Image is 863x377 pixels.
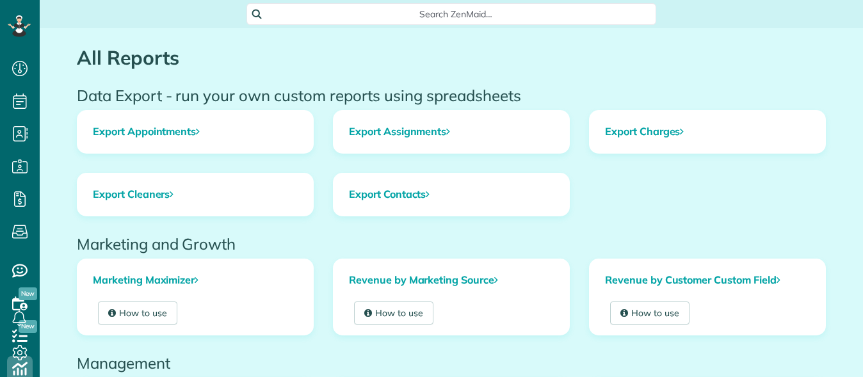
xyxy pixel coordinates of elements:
a: How to use [610,301,690,325]
a: Export Cleaners [77,173,313,216]
a: Export Contacts [334,173,569,216]
a: Export Assignments [334,111,569,153]
h2: Marketing and Growth [77,236,826,252]
a: Revenue by Customer Custom Field [590,259,825,301]
h1: All Reports [77,47,826,68]
a: How to use [98,301,177,325]
h2: Management [77,355,826,371]
a: Marketing Maximizer [77,259,313,301]
a: Export Appointments [77,111,313,153]
a: Export Charges [590,111,825,153]
span: New [19,287,37,300]
a: How to use [354,301,433,325]
h2: Data Export - run your own custom reports using spreadsheets [77,87,826,104]
a: Revenue by Marketing Source [334,259,569,301]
